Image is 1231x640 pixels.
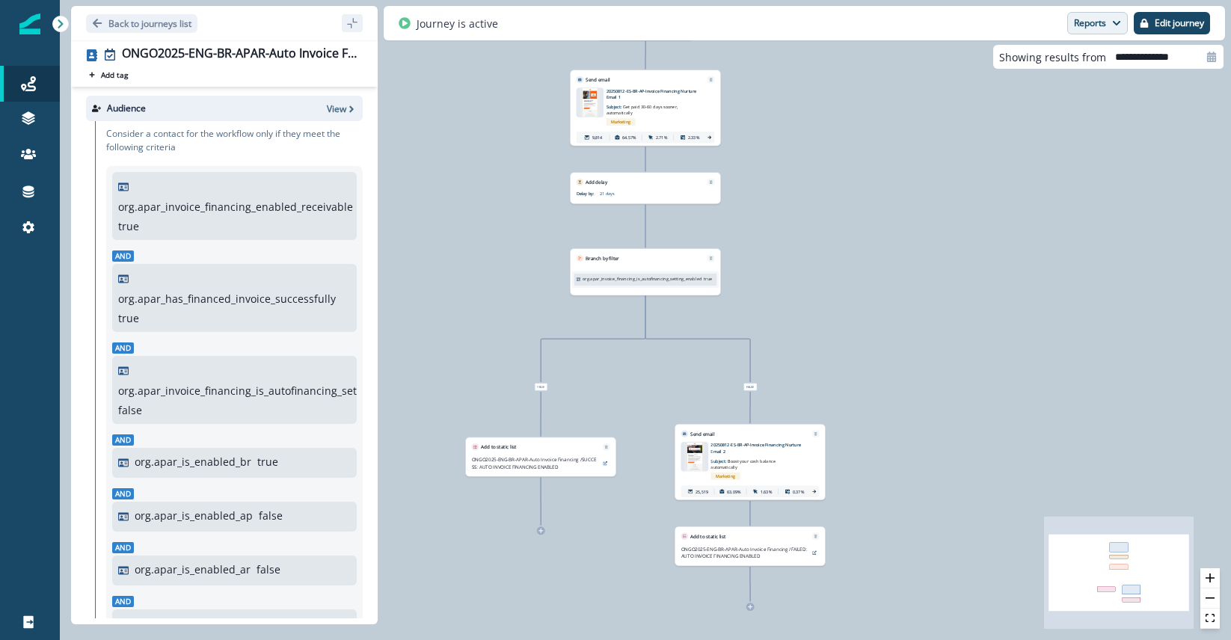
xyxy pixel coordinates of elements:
[101,70,128,79] p: Add tag
[535,384,547,391] span: True
[583,276,702,282] p: org.apar_invoice_financing_is_autofinancing_setting_enabled
[793,488,805,494] p: 0.37%
[1200,568,1220,588] button: zoom in
[688,135,700,141] p: 2.33%
[761,488,773,494] p: 1.63%
[710,473,740,480] span: Marketing
[681,546,808,560] p: ONGO2025-ENG-BR-APAR-Auto Invoice Financing /FAILED: AUTO INVOICE FINANCING ENABLED
[541,296,645,382] g: Edge from 59d0a741-e315-4cae-a365-7668eaa6270b to node-edge-label0bafed0d-6356-4175-8afe-224b1c01...
[999,49,1106,65] p: Showing results from
[704,276,712,282] p: true
[694,384,806,391] div: False
[570,173,720,204] div: Add delayRemoveDelay by:21 days
[586,179,607,185] p: Add delay
[259,508,283,523] p: false
[684,442,705,471] img: email asset unavailable
[122,46,357,63] div: ONGO2025-ENG-BR-APAR-Auto Invoice Financing
[675,526,825,565] div: Add to static listRemoveONGO2025-ENG-BR-APAR-Auto Invoice Financing /FAILED: AUTO INVOICE FINANCI...
[135,561,251,577] p: org.apar_is_enabled_ar
[600,191,673,197] p: 21 days
[342,14,363,32] button: sidebar collapse toggle
[586,76,610,83] p: Send email
[710,455,784,470] p: Subject:
[135,615,224,631] p: org.apar_is_active
[1134,12,1210,34] button: Edit journey
[622,135,636,141] p: 64.57%
[601,459,610,468] button: preview
[112,250,134,262] span: And
[656,135,668,141] p: 2.71%
[472,456,598,470] p: ONGO2025-ENG-BR-APAR-Auto Invoice Financing /SUCCESS: AUTO INVOICE FINANCING ENABLED
[19,13,40,34] img: Inflection
[645,296,750,382] g: Edge from 59d0a741-e315-4cae-a365-7668eaa6270b to node-edge-labela7d1a8fc-4f0a-44e7-990b-53ffddc6...
[1200,588,1220,609] button: zoom out
[327,102,357,115] button: View
[570,70,720,146] div: Send emailRemoveemail asset unavailable20250812-ES-BR-AP-Invoice Financing Nurture Email 1Subject...
[592,135,603,141] p: 9,814
[580,88,600,117] img: email asset unavailable
[810,548,820,557] button: preview
[586,255,619,262] p: Branch by filter
[112,342,134,354] span: And
[696,488,708,494] p: 25,519
[577,191,600,197] p: Delay by:
[107,102,146,115] p: Audience
[86,69,131,81] button: Add tag
[690,431,714,437] p: Send email
[257,561,280,577] p: false
[607,118,636,126] span: Marketing
[710,442,804,454] p: 20250812-ES-BR-AP-Invoice Financing Nurture Email 2
[257,454,278,470] p: true
[417,16,498,31] p: Journey is active
[327,102,346,115] p: View
[118,199,353,215] p: org.apar_invoice_financing_enabled_receivable
[135,454,251,470] p: org.apar_is_enabled_br
[118,402,142,418] p: false
[485,384,597,391] div: True
[607,88,700,100] p: 20250812-ES-BR-AP-Invoice Financing Nurture Email 1
[465,437,615,476] div: Add to static listRemoveONGO2025-ENG-BR-APAR-Auto Invoice Financing /SUCCESS: AUTO INVOICE FINANC...
[607,100,680,116] p: Subject:
[230,615,271,631] p: equal to
[112,596,134,607] span: And
[743,384,757,391] span: False
[710,458,776,470] span: Boost your cash balance automatically
[1155,18,1204,28] p: Edit journey
[108,17,191,30] p: Back to journeys list
[112,488,134,499] span: And
[118,291,336,307] p: org.apar_has_financed_invoice_successfully
[1067,12,1128,34] button: Reports
[690,533,725,540] p: Add to static list
[112,434,134,446] span: And
[86,14,197,33] button: Go back
[570,248,720,295] div: Branch by filterRemoveorg.apar_invoice_financing_is_autofinancing_setting_enabledtrue
[277,615,283,631] p: 1
[727,488,741,494] p: 63.09%
[118,218,139,234] p: true
[135,508,253,523] p: org.apar_is_enabled_ap
[607,104,678,116] span: Get paid 30-60 days sooner, automatically
[481,443,516,450] p: Add to static list
[106,127,363,154] p: Consider a contact for the workflow only if they meet the following criteria
[118,383,422,399] p: org.apar_invoice_financing_is_autofinancing_setting_enabled
[1200,609,1220,629] button: fit view
[112,542,134,553] span: And
[675,424,825,499] div: Send emailRemoveemail asset unavailable20250812-ES-BR-AP-Invoice Financing Nurture Email 2Subject...
[118,310,139,326] p: true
